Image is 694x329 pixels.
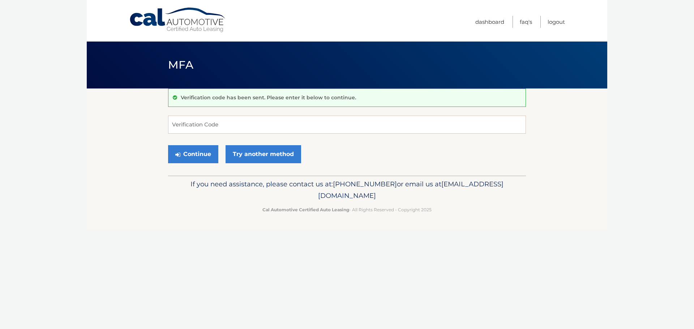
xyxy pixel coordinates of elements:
a: FAQ's [520,16,532,28]
p: Verification code has been sent. Please enter it below to continue. [181,94,356,101]
p: If you need assistance, please contact us at: or email us at [173,178,521,202]
button: Continue [168,145,218,163]
a: Logout [548,16,565,28]
span: MFA [168,58,193,72]
a: Cal Automotive [129,7,227,33]
a: Dashboard [475,16,504,28]
span: [PHONE_NUMBER] [333,180,397,188]
a: Try another method [226,145,301,163]
span: [EMAIL_ADDRESS][DOMAIN_NAME] [318,180,504,200]
input: Verification Code [168,116,526,134]
strong: Cal Automotive Certified Auto Leasing [262,207,349,212]
p: - All Rights Reserved - Copyright 2025 [173,206,521,213]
